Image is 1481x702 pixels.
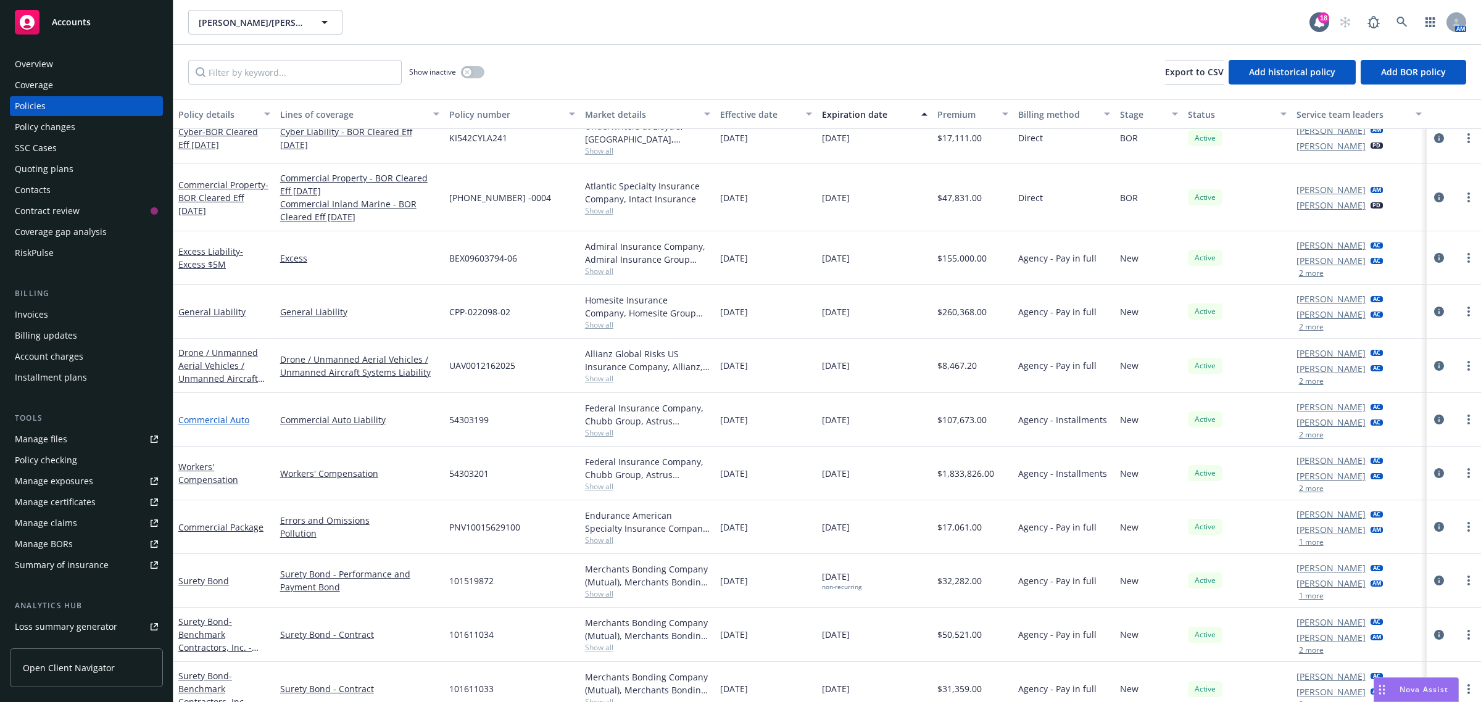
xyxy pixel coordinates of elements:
span: Agency - Pay in full [1018,521,1097,534]
span: [DATE] [720,521,748,534]
div: Merchants Bonding Company (Mutual), Merchants Bonding Company [585,671,711,696]
a: [PERSON_NAME] [1296,347,1366,360]
a: RiskPulse [10,243,163,263]
a: more [1461,519,1476,534]
a: circleInformation [1432,627,1446,642]
span: [DATE] [822,413,850,426]
span: - BOR Cleared Eff [DATE] [178,179,268,217]
a: Commercial Inland Marine - BOR Cleared Eff [DATE] [280,197,439,223]
a: [PERSON_NAME] [1296,454,1366,467]
a: Drone / Unmanned Aerial Vehicles / Unmanned Aircraft Systems Liability [280,353,439,379]
a: [PERSON_NAME] [1296,616,1366,629]
span: Agency - Installments [1018,413,1107,426]
span: Active [1193,629,1218,640]
a: more [1461,250,1476,265]
a: Excess [280,252,439,265]
span: Active [1193,683,1218,695]
div: Policy details [178,108,257,121]
a: circleInformation [1432,304,1446,319]
div: Expiration date [822,108,914,121]
span: $107,673.00 [937,413,987,426]
a: General Liability [178,306,246,318]
a: [PERSON_NAME] [1296,254,1366,267]
a: more [1461,190,1476,205]
span: Nova Assist [1400,684,1448,695]
a: Policy checking [10,450,163,470]
span: Agency - Installments [1018,467,1107,480]
span: Active [1193,252,1218,263]
span: [DATE] [822,521,850,534]
button: Policy details [173,99,275,129]
a: Invoices [10,305,163,324]
span: [DATE] [720,191,748,204]
span: BEX09603794-06 [449,252,517,265]
div: Effective date [720,108,799,121]
div: Manage exposures [15,471,93,491]
span: [DATE] [720,413,748,426]
span: Agency - Pay in full [1018,682,1097,695]
span: [DATE] [822,252,850,265]
span: 101611033 [449,682,494,695]
a: Pollution [280,527,439,540]
div: Merchants Bonding Company (Mutual), Merchants Bonding Company [585,563,711,588]
span: New [1120,521,1139,534]
button: Export to CSV [1165,60,1224,85]
span: Active [1193,414,1218,425]
a: more [1461,131,1476,146]
span: - Excess $5M [178,246,243,270]
span: Show all [585,205,711,216]
span: [DATE] [720,682,748,695]
div: Installment plans [15,368,87,387]
div: Drag to move [1374,678,1390,701]
a: [PERSON_NAME] [1296,631,1366,644]
span: Agency - Pay in full [1018,628,1097,641]
a: Installment plans [10,368,163,387]
div: Overview [15,54,53,74]
a: Surety Bond - Contract [280,682,439,695]
span: Agency - Pay in full [1018,305,1097,318]
div: Merchants Bonding Company (Mutual), Merchants Bonding Company [585,616,711,642]
span: Active [1193,306,1218,317]
a: Drone / Unmanned Aerial Vehicles / Unmanned Aircraft Systems Liability [178,347,258,397]
button: 2 more [1299,485,1324,492]
a: Accounts [10,5,163,39]
a: [PERSON_NAME] [1296,469,1366,482]
div: Policy checking [15,450,77,470]
a: Billing updates [10,326,163,345]
span: [DATE] [720,628,748,641]
a: Policy changes [10,117,163,137]
a: [PERSON_NAME] [1296,400,1366,413]
span: Show all [585,588,711,599]
span: 101519872 [449,574,494,587]
span: Show all [585,535,711,545]
button: Add BOR policy [1361,60,1466,85]
a: [PERSON_NAME] [1296,199,1366,212]
a: Workers' Compensation [178,461,238,485]
span: New [1120,628,1139,641]
span: Active [1193,133,1218,144]
a: Manage exposures [10,471,163,491]
a: Manage files [10,429,163,449]
div: Allianz Global Risks US Insurance Company, Allianz, Transport Risk Management Inc. [585,347,711,373]
div: Admiral Insurance Company, Admiral Insurance Group ([PERSON_NAME] Corporation), Brown & Riding In... [585,240,711,266]
div: Status [1188,108,1273,121]
a: Surety Bond - Contract [280,628,439,641]
a: [PERSON_NAME] [1296,416,1366,429]
a: Summary of insurance [10,555,163,575]
div: Invoices [15,305,48,324]
a: [PERSON_NAME] [1296,685,1366,698]
span: Active [1193,575,1218,586]
span: Agency - Pay in full [1018,252,1097,265]
span: Direct [1018,131,1043,144]
div: Manage claims [15,513,77,533]
span: $1,833,826.00 [937,467,994,480]
a: Overview [10,54,163,74]
div: Policies [15,96,46,116]
div: Homesite Insurance Company, Homesite Group Incorporated, Brown & Riding Insurance Services, Inc. [585,294,711,320]
div: 18 [1318,10,1329,22]
a: [PERSON_NAME] [1296,292,1366,305]
a: General Liability [280,305,439,318]
div: Manage certificates [15,492,96,512]
span: 54303201 [449,467,489,480]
